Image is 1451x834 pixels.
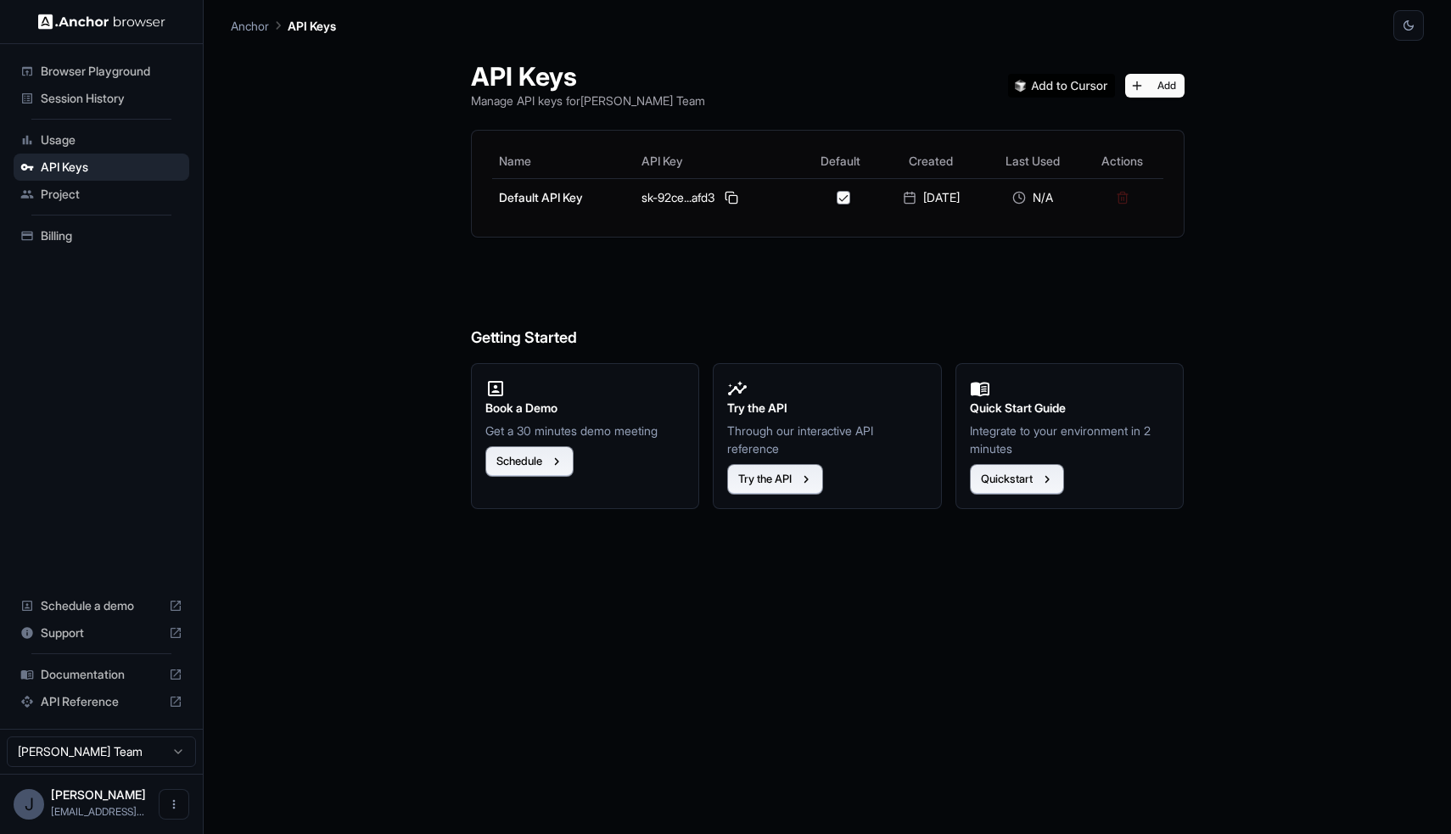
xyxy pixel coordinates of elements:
span: API Keys [41,159,182,176]
div: [DATE] [887,189,977,206]
td: Default API Key [492,178,635,216]
h2: Try the API [727,399,927,417]
p: Get a 30 minutes demo meeting [485,422,686,439]
th: Actions [1082,144,1162,178]
th: Name [492,144,635,178]
th: Last Used [983,144,1082,178]
span: Usage [41,132,182,148]
div: API Keys [14,154,189,181]
h2: Book a Demo [485,399,686,417]
button: Open menu [159,789,189,820]
span: Documentation [41,666,162,683]
span: Schedule a demo [41,597,162,614]
p: Through our interactive API reference [727,422,927,457]
th: Default [801,144,879,178]
th: Created [880,144,983,178]
p: Anchor [231,17,269,35]
div: API Reference [14,688,189,715]
div: Usage [14,126,189,154]
div: Billing [14,222,189,249]
span: Project [41,186,182,203]
div: Browser Playground [14,58,189,85]
p: Integrate to your environment in 2 minutes [970,422,1170,457]
span: Joseph Vogeney [51,787,146,802]
button: Try the API [727,464,823,495]
h6: Getting Started [471,258,1185,350]
div: Schedule a demo [14,592,189,619]
button: Quickstart [970,464,1064,495]
div: Support [14,619,189,646]
div: sk-92ce...afd3 [641,188,794,208]
button: Copy API key [721,188,742,208]
div: Session History [14,85,189,112]
span: Support [41,624,162,641]
p: Manage API keys for [PERSON_NAME] Team [471,92,705,109]
button: Add [1125,74,1185,98]
th: API Key [635,144,801,178]
div: J [14,789,44,820]
span: Browser Playground [41,63,182,80]
h1: API Keys [471,61,705,92]
div: Documentation [14,661,189,688]
div: N/A [989,189,1075,206]
span: jvogeney@gmail.com [51,805,144,818]
img: Anchor Logo [38,14,165,30]
p: API Keys [288,17,336,35]
span: Billing [41,227,182,244]
h2: Quick Start Guide [970,399,1170,417]
div: Project [14,181,189,208]
img: Add anchorbrowser MCP server to Cursor [1008,74,1115,98]
span: Session History [41,90,182,107]
span: API Reference [41,693,162,710]
nav: breadcrumb [231,16,336,35]
button: Schedule [485,446,574,477]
